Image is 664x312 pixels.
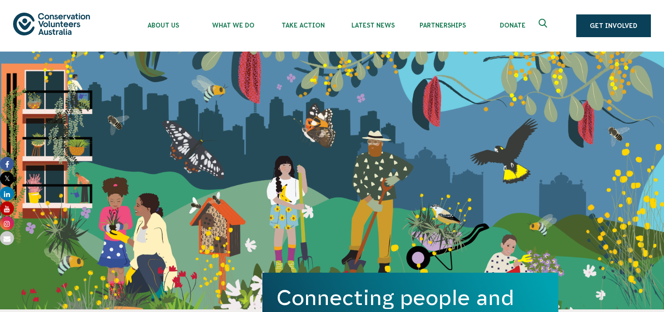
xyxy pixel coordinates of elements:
span: Donate [478,22,547,29]
span: Expand search box [539,19,550,33]
img: logo.svg [13,13,90,35]
button: Expand search box Close search box [533,15,554,36]
span: Partnerships [408,22,478,29]
a: Get Involved [576,14,651,37]
span: Latest News [338,22,408,29]
span: What We Do [198,22,268,29]
span: About Us [128,22,198,29]
span: Take Action [268,22,338,29]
